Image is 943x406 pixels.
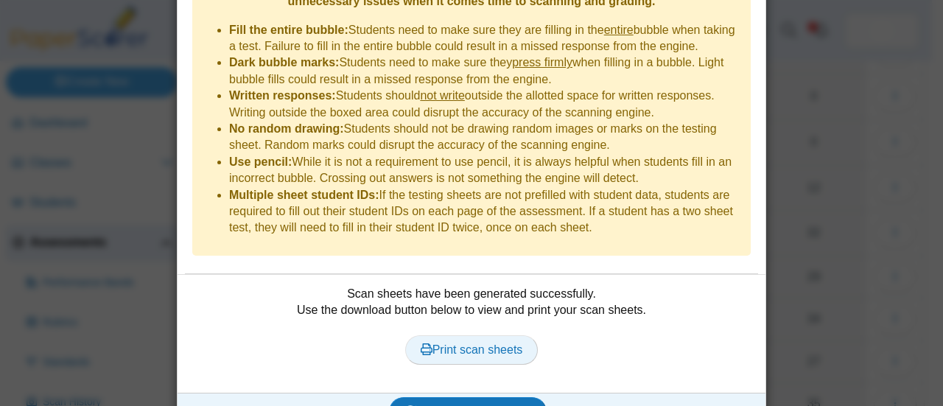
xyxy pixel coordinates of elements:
li: Students should not be drawing random images or marks on the testing sheet. Random marks could di... [229,121,743,154]
a: Print scan sheets [405,335,539,365]
li: Students need to make sure they are filling in the bubble when taking a test. Failure to fill in ... [229,22,743,55]
span: Print scan sheets [421,343,523,356]
b: Fill the entire bubble: [229,24,348,36]
div: Scan sheets have been generated successfully. Use the download button below to view and print you... [185,286,758,382]
b: No random drawing: [229,122,344,135]
b: Multiple sheet student IDs: [229,189,379,201]
b: Use pencil: [229,155,292,168]
li: Students should outside the allotted space for written responses. Writing outside the boxed area ... [229,88,743,121]
b: Written responses: [229,89,336,102]
u: press firmly [512,56,572,69]
u: not write [420,89,464,102]
li: Students need to make sure they when filling in a bubble. Light bubble fills could result in a mi... [229,55,743,88]
u: entire [604,24,634,36]
b: Dark bubble marks: [229,56,339,69]
li: If the testing sheets are not prefilled with student data, students are required to fill out thei... [229,187,743,237]
li: While it is not a requirement to use pencil, it is always helpful when students fill in an incorr... [229,154,743,187]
